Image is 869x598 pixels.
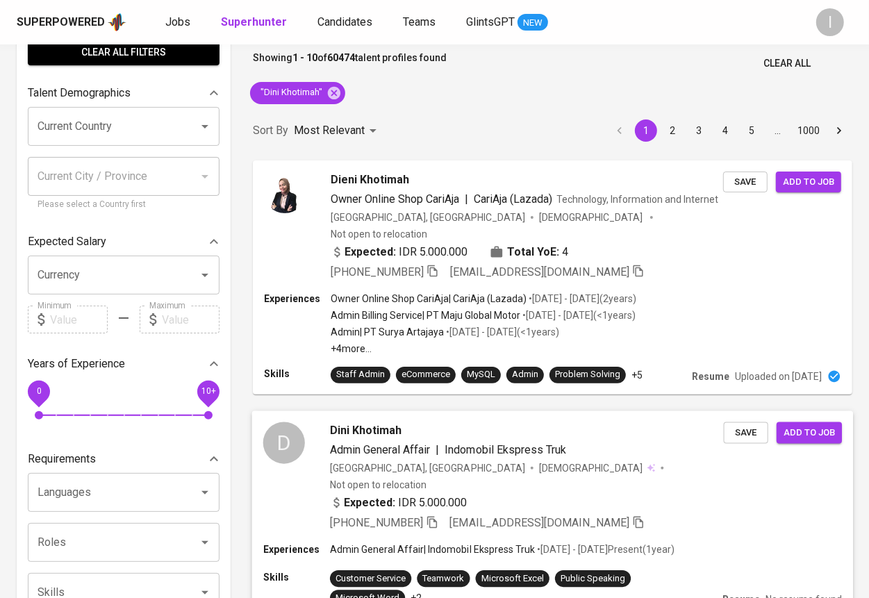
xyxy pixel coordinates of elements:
[635,119,657,142] button: page 1
[467,368,495,381] div: MySQL
[758,51,816,76] button: Clear All
[465,191,468,208] span: |
[481,572,544,585] div: Microsoft Excel
[330,442,430,456] span: Admin General Affair
[331,192,459,206] span: Owner Online Shop CariAja
[330,516,423,529] span: [PHONE_NUMBER]
[402,368,450,381] div: eCommerce
[250,82,345,104] div: "Dini Khotimah"
[195,117,215,136] button: Open
[767,124,789,138] div: …
[336,368,385,381] div: Staff Admin
[195,265,215,285] button: Open
[555,368,620,381] div: Problem Solving
[195,533,215,552] button: Open
[403,14,438,31] a: Teams
[201,387,215,397] span: 10+
[512,368,538,381] div: Admin
[466,14,548,31] a: GlintsGPT NEW
[631,368,643,382] p: +5
[606,119,852,142] nav: pagination navigation
[723,172,768,193] button: Save
[330,542,535,556] p: Admin General Affair | Indomobil Ekspress Truk
[784,424,835,440] span: Add to job
[50,306,108,333] input: Value
[263,570,330,584] p: Skills
[38,198,210,212] p: Please select a Country first
[330,477,427,491] p: Not open to relocation
[344,495,395,511] b: Expected:
[330,422,402,438] span: Dini Khotimah
[520,308,636,322] p: • [DATE] - [DATE] ( <1 years )
[263,542,330,556] p: Experiences
[165,14,193,31] a: Jobs
[28,85,131,101] p: Talent Demographics
[345,244,396,260] b: Expected:
[331,172,409,188] span: Dieni Khotimah
[436,441,439,458] span: |
[253,160,852,394] a: Dieni KhotimahOwner Online Shop CariAja|CariAja (Lazada)Technology, Information and Internet[GEOG...
[330,460,525,474] div: [GEOGRAPHIC_DATA], [GEOGRAPHIC_DATA]
[253,51,447,76] p: Showing of talent profiles found
[331,210,525,224] div: [GEOGRAPHIC_DATA], [GEOGRAPHIC_DATA]
[714,119,736,142] button: Go to page 4
[195,483,215,502] button: Open
[793,119,824,142] button: Go to page 1000
[108,12,126,33] img: app logo
[221,15,287,28] b: Superhunter
[331,325,444,339] p: Admin | PT Surya Artajaya
[264,172,306,213] img: be7f36fedf792519035d99b5696d3512.jpeg
[330,495,467,511] div: IDR 5.000.000
[294,118,381,144] div: Most Relevant
[253,122,288,139] p: Sort By
[28,350,220,378] div: Years of Experience
[264,367,331,381] p: Skills
[724,422,768,443] button: Save
[527,292,636,306] p: • [DATE] - [DATE] ( 2 years )
[535,542,675,556] p: • [DATE] - [DATE] Present ( 1 year )
[331,308,520,322] p: Admin Billing Service | PT Maju Global Motor
[28,451,96,467] p: Requirements
[28,40,220,65] button: Clear All filters
[331,265,424,279] span: [PHONE_NUMBER]
[221,14,290,31] a: Superhunter
[317,15,372,28] span: Candidates
[445,442,567,456] span: Indomobil Ekspress Truk
[777,422,842,443] button: Add to job
[28,445,220,473] div: Requirements
[17,15,105,31] div: Superpowered
[661,119,684,142] button: Go to page 2
[474,192,552,206] span: CariAja (Lazada)
[17,12,126,33] a: Superpoweredapp logo
[28,233,106,250] p: Expected Salary
[336,572,406,585] div: Customer Service
[422,572,464,585] div: Teamwork
[828,119,850,142] button: Go to next page
[562,244,568,260] span: 4
[28,356,125,372] p: Years of Experience
[730,174,761,190] span: Save
[561,572,625,585] div: Public Speaking
[331,342,636,356] p: +4 more ...
[28,79,220,107] div: Talent Demographics
[816,8,844,36] div: I
[165,15,190,28] span: Jobs
[162,306,220,333] input: Value
[444,325,559,339] p: • [DATE] - [DATE] ( <1 years )
[466,15,515,28] span: GlintsGPT
[731,424,761,440] span: Save
[317,14,375,31] a: Candidates
[688,119,710,142] button: Go to page 3
[250,86,331,99] span: "Dini Khotimah"
[556,194,718,205] span: Technology, Information and Internet
[263,422,305,463] div: D
[450,265,629,279] span: [EMAIL_ADDRESS][DOMAIN_NAME]
[39,44,208,61] span: Clear All filters
[518,16,548,30] span: NEW
[294,122,365,139] p: Most Relevant
[783,174,834,190] span: Add to job
[331,292,527,306] p: Owner Online Shop CariAja | CariAja (Lazada)
[692,369,729,383] p: Resume
[264,292,331,306] p: Experiences
[403,15,436,28] span: Teams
